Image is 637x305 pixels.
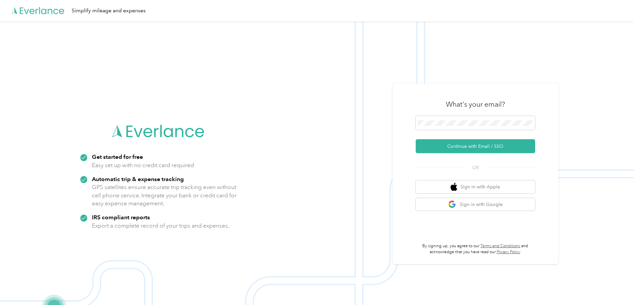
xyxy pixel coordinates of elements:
[497,250,520,254] a: Privacy Policy
[72,7,146,15] div: Simplify mileage and expenses
[448,200,457,209] img: google logo
[446,100,505,109] h3: What's your email?
[416,180,535,193] button: apple logoSign in with Apple
[451,183,457,191] img: apple logo
[92,222,229,230] p: Export a complete record of your trips and expenses.
[92,214,150,221] strong: IRS compliant reports
[92,161,194,169] p: Easy set up with no credit card required
[92,183,237,208] p: GPS satellites ensure accurate trip tracking even without cell phone service. Integrate your bank...
[92,175,184,182] strong: Automatic trip & expense tracking
[464,164,487,171] span: OR
[92,153,143,160] strong: Get started for free
[416,243,535,255] p: By signing up, you agree to our and acknowledge that you have read our .
[416,139,535,153] button: Continue with Email / SSO
[416,198,535,211] button: google logoSign in with Google
[480,244,520,249] a: Terms and Conditions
